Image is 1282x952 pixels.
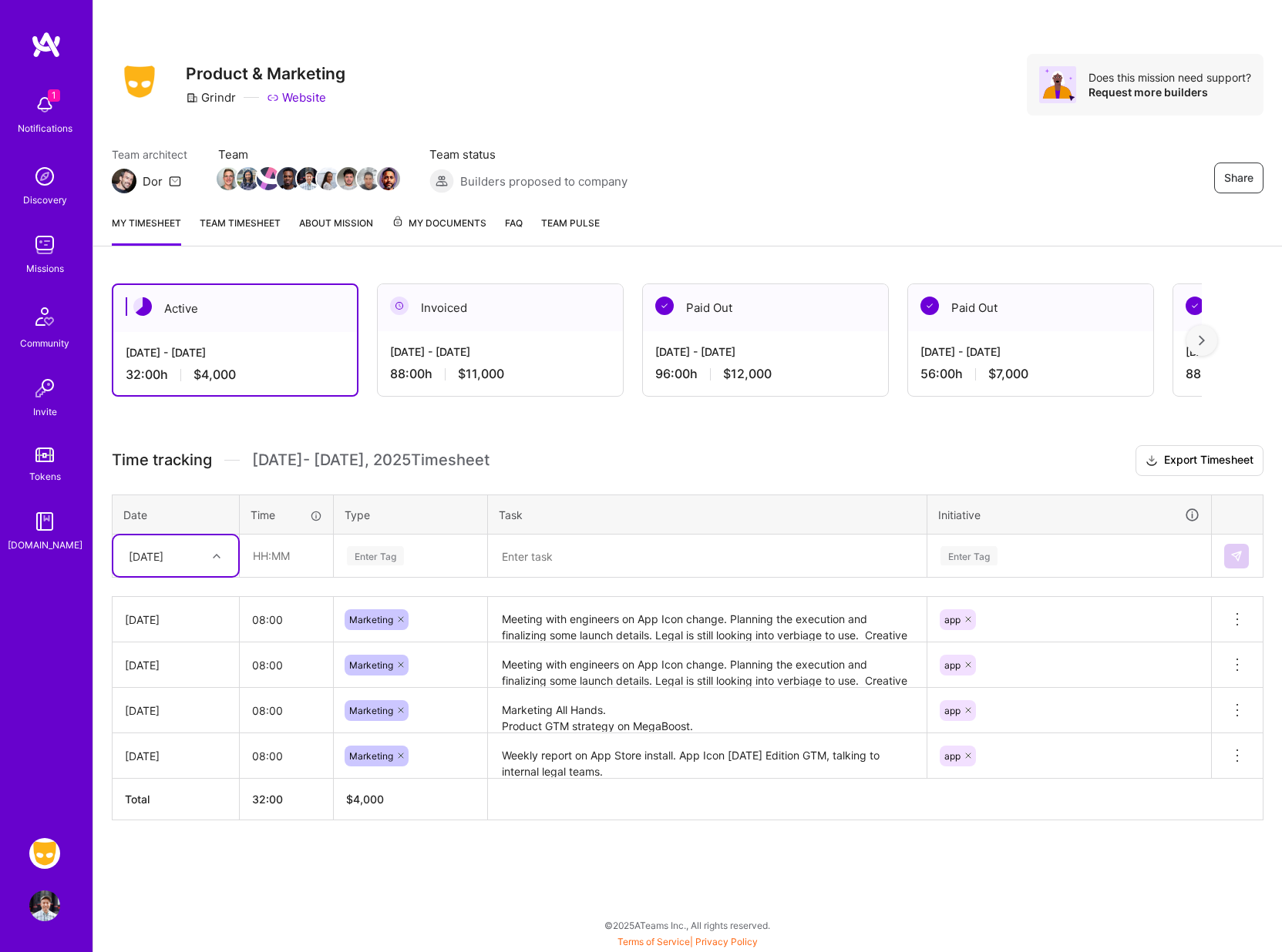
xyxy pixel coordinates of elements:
th: Total [113,779,240,820]
div: 32:00 h [126,367,345,383]
img: Team Member Avatar [377,167,400,190]
a: Team Member Avatar [338,166,358,192]
th: Task [488,494,927,535]
a: Team Member Avatar [258,166,278,192]
textarea: Marketing All Hands. Product GTM strategy on MegaBoost. App Icon first look this week, working wi... [490,689,925,732]
span: Builders proposed to company [460,173,628,189]
img: guide book [29,506,60,537]
span: $ 4,000 [346,793,384,806]
div: © 2025 ATeams Inc., All rights reserved. [93,906,1282,944]
img: Invite [29,373,60,404]
a: About Mission [299,215,373,246]
a: Team timesheet [200,215,281,246]
img: Team Member Avatar [317,167,340,190]
div: Time [251,507,322,523]
div: Does this mission need support? [1089,70,1251,85]
div: [DATE] [125,612,227,628]
div: [DATE] - [DATE] [390,344,611,360]
textarea: Meeting with engineers on App Icon change. Planning the execution and finalizing some launch deta... [490,598,925,641]
span: My Documents [392,215,486,232]
button: Share [1214,163,1263,193]
div: Discovery [23,192,67,208]
div: [DATE] [125,702,227,719]
div: [DATE] - [DATE] [655,344,876,360]
img: Paid Out [920,297,939,315]
i: icon Chevron [213,552,220,560]
div: Tokens [29,468,61,484]
span: app [944,750,961,762]
span: app [944,705,961,716]
img: Team Member Avatar [237,167,260,190]
div: Grindr [186,89,236,106]
img: Team Member Avatar [257,167,280,190]
span: $4,000 [193,367,236,383]
textarea: Weekly report on App Store install. App Icon [DATE] Edition GTM, talking to internal legal teams. [490,735,925,777]
img: logo [31,31,62,59]
a: Team Member Avatar [379,166,399,192]
img: Community [26,298,63,335]
span: Marketing [349,659,393,671]
img: Grindr: Product & Marketing [29,838,60,869]
img: Company Logo [112,61,167,102]
a: Team Member Avatar [238,166,258,192]
img: tokens [35,448,54,462]
img: Active [133,297,152,316]
div: [DATE] [125,748,227,764]
div: 56:00 h [920,366,1141,382]
a: Team Member Avatar [218,166,238,192]
input: HH:MM [240,690,333,731]
a: Terms of Service [617,936,690,947]
img: Invoiced [390,297,409,315]
div: [DOMAIN_NAME] [8,537,82,553]
span: $7,000 [988,366,1028,382]
a: My Documents [392,215,486,246]
div: [DATE] [125,657,227,673]
div: Enter Tag [347,544,404,568]
img: bell [29,89,60,120]
img: Builders proposed to company [429,169,454,193]
span: $11,000 [458,366,504,382]
textarea: Meeting with engineers on App Icon change. Planning the execution and finalizing some launch deta... [490,644,925,686]
span: Team Pulse [541,217,600,229]
a: Team Pulse [541,215,600,246]
span: app [944,659,961,671]
div: [DATE] [129,548,163,564]
th: 32:00 [240,779,334,820]
span: Share [1224,170,1253,186]
img: Team Member Avatar [337,167,360,190]
span: [DATE] - [DATE] , 2025 Timesheet [252,451,490,470]
div: Active [113,285,357,332]
img: Team Architect [112,169,136,193]
input: HH:MM [240,599,333,640]
div: Invoiced [378,284,623,331]
span: app [944,614,961,625]
a: Grindr: Product & Marketing [25,838,64,869]
img: Team Member Avatar [297,167,320,190]
a: Team Member Avatar [318,166,338,192]
span: $12,000 [723,366,772,382]
div: Paid Out [908,284,1153,331]
a: Team Member Avatar [358,166,379,192]
input: HH:MM [240,736,333,776]
img: right [1199,335,1205,346]
i: icon CompanyGray [186,92,198,104]
span: Team status [429,146,628,163]
span: 1 [48,89,60,102]
img: teamwork [29,230,60,260]
div: Dor [143,173,163,189]
img: Avatar [1039,66,1076,103]
span: Marketing [349,750,393,762]
div: Request more builders [1089,85,1251,99]
i: icon Download [1146,453,1158,469]
div: Invite [33,404,57,420]
div: 96:00 h [655,366,876,382]
div: [DATE] - [DATE] [126,344,345,360]
div: Enter Tag [940,544,998,568]
img: Submit [1230,550,1243,562]
div: [DATE] - [DATE] [920,344,1141,360]
span: Time tracking [112,451,212,470]
h3: Product & Marketing [186,64,345,83]
div: Notifications [18,120,72,136]
img: discovery [29,161,60,192]
img: Paid Out [1186,297,1204,315]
